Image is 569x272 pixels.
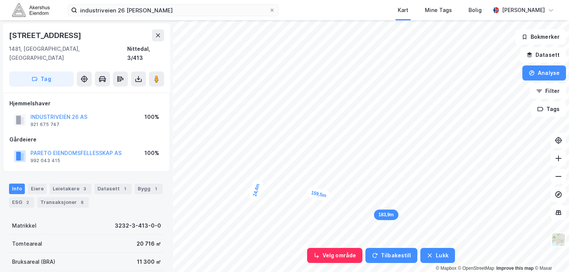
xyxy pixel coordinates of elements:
div: 1 [152,185,160,193]
div: 992 043 415 [30,158,60,164]
div: Transaksjoner [37,197,89,208]
button: Tag [9,71,74,87]
img: Z [551,232,566,247]
button: Lukk [420,248,455,263]
div: 3 [81,185,88,193]
div: [STREET_ADDRESS] [9,29,83,41]
a: OpenStreetMap [458,266,494,271]
button: Velg område [307,248,362,263]
div: Leietakere [50,184,91,194]
div: 1 [121,185,129,193]
div: Kart [398,6,408,15]
div: Matrikkel [12,221,37,230]
a: Mapbox [436,266,456,271]
div: Bruksareal (BRA) [12,257,55,266]
button: Tags [531,102,566,117]
div: Tomteareal [12,239,42,248]
div: 8 [78,199,86,206]
div: Info [9,184,25,194]
div: [PERSON_NAME] [502,6,545,15]
a: Improve this map [496,266,534,271]
button: Bokmerker [515,29,566,44]
div: Nittedal, 3/413 [127,44,164,62]
div: Eiere [28,184,47,194]
input: Søk på adresse, matrikkel, gårdeiere, leietakere eller personer [77,5,269,16]
div: 921 675 747 [30,122,59,128]
div: 100% [145,149,159,158]
iframe: Chat Widget [531,236,569,272]
div: ESG [9,197,34,208]
div: Hjemmelshaver [9,99,164,108]
div: Mine Tags [425,6,452,15]
div: Bolig [469,6,482,15]
img: akershus-eiendom-logo.9091f326c980b4bce74ccdd9f866810c.svg [12,3,50,17]
div: 1481, [GEOGRAPHIC_DATA], [GEOGRAPHIC_DATA] [9,44,127,62]
div: Map marker [248,178,264,202]
div: Bygg [135,184,163,194]
div: Datasett [94,184,132,194]
button: Datasett [520,47,566,62]
div: Kontrollprogram for chat [531,236,569,272]
div: Gårdeiere [9,135,164,144]
button: Tilbakestill [365,248,417,263]
button: Filter [530,84,566,99]
div: Map marker [374,210,399,220]
button: Analyse [522,65,566,81]
div: 3232-3-413-0-0 [115,221,161,230]
div: Map marker [306,186,332,202]
div: 11 300 ㎡ [137,257,161,266]
div: 20 716 ㎡ [137,239,161,248]
div: 100% [145,112,159,122]
div: 2 [24,199,31,206]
